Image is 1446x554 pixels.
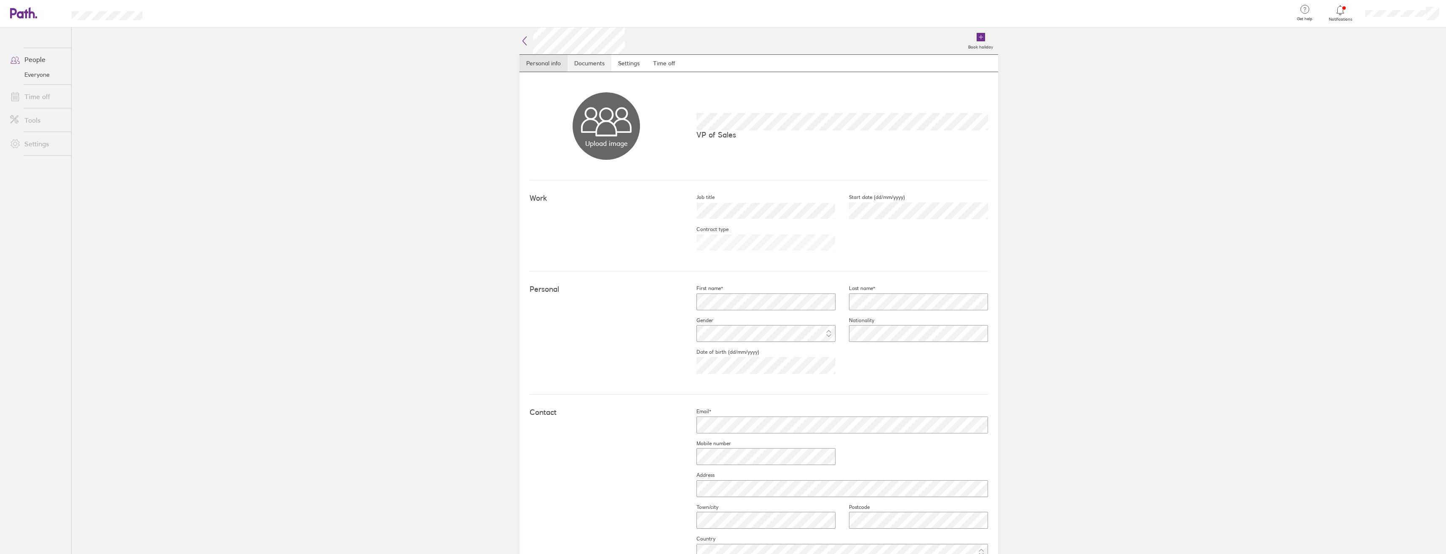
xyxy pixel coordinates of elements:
[683,226,728,233] label: Contract type
[3,51,71,68] a: People
[683,317,713,324] label: Gender
[646,55,682,72] a: Time off
[683,194,715,201] label: Job title
[530,285,683,294] h4: Personal
[683,535,715,542] label: Country
[3,112,71,129] a: Tools
[611,55,646,72] a: Settings
[683,440,731,447] label: Mobile number
[3,88,71,105] a: Time off
[3,135,71,152] a: Settings
[683,408,711,415] label: Email*
[683,349,759,355] label: Date of birth (dd/mm/yyyy)
[519,55,568,72] a: Personal info
[1327,17,1354,22] span: Notifications
[568,55,611,72] a: Documents
[835,504,870,511] label: Postcode
[683,504,718,511] label: Town/city
[530,408,683,417] h4: Contact
[963,42,998,50] label: Book holiday
[3,68,71,81] a: Everyone
[1327,4,1354,22] a: Notifications
[835,194,905,201] label: Start date (dd/mm/yyyy)
[683,472,715,479] label: Address
[963,27,998,54] a: Book holiday
[835,317,874,324] label: Nationality
[835,285,875,292] label: Last name*
[696,130,988,139] p: VP of Sales
[1291,16,1318,22] span: Get help
[530,194,683,203] h4: Work
[683,285,723,292] label: First name*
